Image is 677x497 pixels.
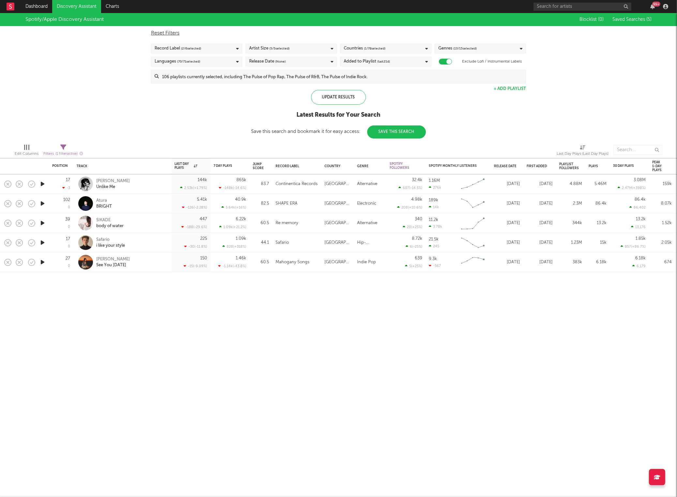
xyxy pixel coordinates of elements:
div: 17 [66,237,70,241]
div: Country [324,164,347,168]
div: 828 ( +318 % ) [222,244,246,249]
span: ( 2 / 6 selected) [181,45,201,52]
div: First Added [527,164,549,168]
svg: Chart title [458,215,488,231]
div: Release Date [249,58,286,66]
label: Exclude Lofi / Instrumental Labels [462,58,522,66]
div: Mahogany Songs [276,258,309,266]
div: 6,179 [632,264,646,268]
div: 39 [65,217,70,222]
div: Edit Columns [15,142,38,161]
div: 1.16M [429,179,440,183]
div: 340 [415,217,422,221]
div: [DATE] [494,239,520,247]
div: Artist Size [249,45,290,52]
div: 102 [63,198,70,202]
div: Release Date [494,164,517,168]
div: 20 ( +25 % ) [403,225,422,229]
div: 225 [200,237,207,241]
div: Last Day Plays (Last Day Plays) [557,142,609,161]
div: 6 ( -25 % ) [406,244,422,249]
button: + Add Playlist [494,87,526,91]
div: 1.09k ( +21.2 % ) [219,225,246,229]
div: 189k [429,198,438,202]
div: Alternative [357,180,377,188]
div: Jump Score [253,162,264,170]
div: See You [DATE] [96,262,130,268]
div: Continentica Records [276,180,318,188]
div: [DATE] [494,258,520,266]
div: [DATE] [527,219,553,227]
div: Reset Filters [151,29,526,37]
svg: Chart title [458,254,488,270]
a: [PERSON_NAME]See You [DATE] [96,256,130,268]
div: 1.23M [559,239,582,247]
div: 7 Day Plays [214,164,236,168]
div: Countries [344,45,385,52]
div: 159k [652,180,672,188]
div: Alternative [357,219,377,227]
span: ( 0 ) [598,17,604,22]
div: 5.41k [197,197,207,202]
div: 4.98k [411,197,422,202]
div: 3.78k [429,225,442,229]
div: 1.85k [636,237,646,241]
div: 21.5k [429,237,439,241]
div: Playlist Followers [559,162,579,170]
div: [DATE] [527,200,553,208]
div: 86,402 [629,205,646,210]
div: [DATE] [494,219,520,227]
div: 40.9k [235,197,246,202]
div: 8.07k [652,200,672,208]
div: i like your style [96,243,125,249]
div: 8.72k [412,237,422,241]
div: Re:memory [276,219,298,227]
div: SHAPE ERA [276,200,297,208]
div: 674 [652,258,672,266]
div: 344k [559,219,582,227]
div: Record Label [155,45,201,52]
div: 0 [68,206,70,209]
div: 5.46M [589,180,607,188]
div: 60.5 [253,219,269,227]
div: 83.7 [253,180,269,188]
div: Languages [155,58,200,66]
div: 383k [559,258,582,266]
div: 0 [68,245,70,248]
div: 208 ( +10.6 % ) [397,205,422,210]
div: -567 [429,264,441,268]
div: Filters [43,150,83,158]
div: Record Label [276,164,315,168]
div: Last Day Plays [174,162,197,170]
div: 1.09k [236,237,246,241]
div: Indie Pop [357,258,376,266]
a: SIKADEbody of water [96,217,124,229]
span: ( 1 filter active) [55,152,78,156]
div: 13,176 [631,225,646,229]
svg: Chart title [458,196,488,212]
button: Saved Searches (5) [610,17,652,22]
span: ( 5 / 5 selected) [269,45,290,52]
span: ( 70 / 71 selected) [177,58,200,66]
div: Last Day Plays (Last Day Plays) [557,150,609,158]
div: -15 ( -9.09 % ) [184,264,207,268]
div: 4.88M [559,180,582,188]
div: [DATE] [494,180,520,188]
div: Genres [438,45,477,52]
a: AturaBRIGHT [96,198,112,210]
div: Safario [276,239,289,247]
div: 2.3M [559,200,582,208]
div: 150 [200,256,207,260]
div: 14k [429,205,439,209]
div: 276k [429,185,441,190]
div: 99 + [652,2,660,7]
span: Saved Searches [612,17,652,22]
div: 30 Day Plays [613,164,636,168]
div: [DATE] [494,200,520,208]
a: [PERSON_NAME]Unlike Me [96,178,130,190]
div: 6.18k [635,256,646,260]
div: 865k [236,178,246,182]
div: 3.08M [634,178,646,182]
div: Electronic [357,200,376,208]
div: Plays [589,164,598,168]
